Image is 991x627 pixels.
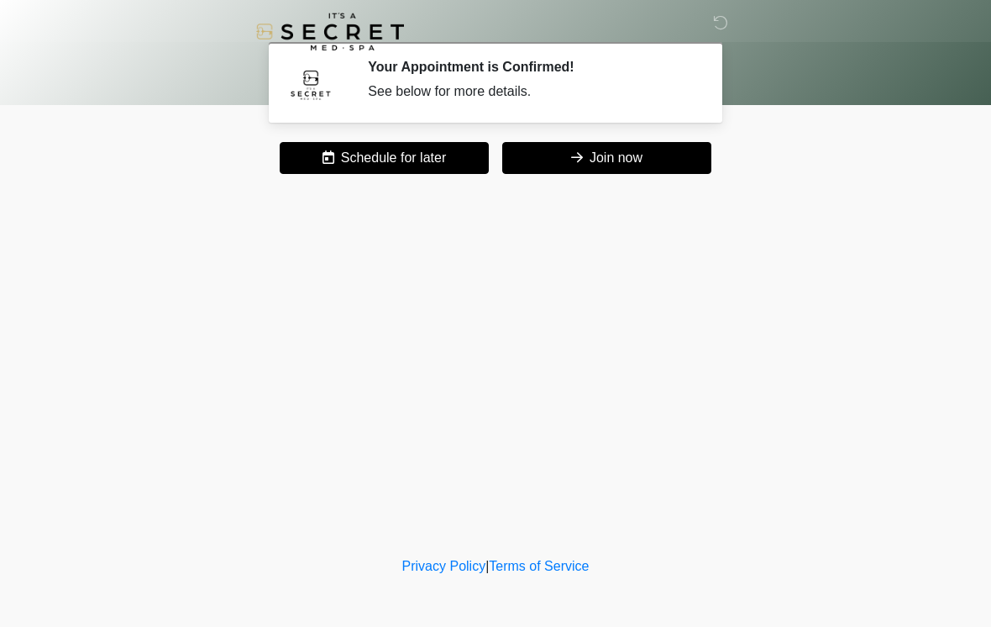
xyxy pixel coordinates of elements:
img: It's A Secret Med Spa Logo [256,13,404,50]
a: Privacy Policy [402,559,486,573]
a: Terms of Service [489,559,589,573]
img: Agent Avatar [286,59,336,109]
div: See below for more details. [368,82,693,102]
h2: Your Appointment is Confirmed! [368,59,693,75]
a: | [485,559,489,573]
button: Schedule for later [280,142,489,174]
button: Join now [502,142,711,174]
